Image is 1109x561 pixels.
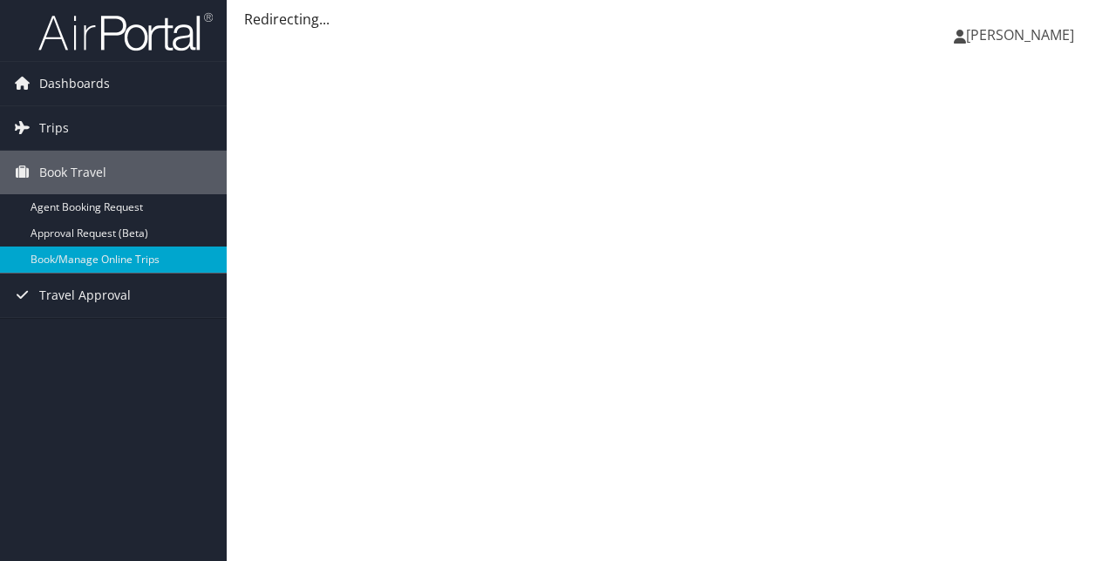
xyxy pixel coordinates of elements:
span: Dashboards [39,62,110,105]
span: Trips [39,106,69,150]
div: Redirecting... [244,9,1092,30]
span: [PERSON_NAME] [966,25,1074,44]
img: airportal-logo.png [38,11,213,52]
span: Travel Approval [39,274,131,317]
a: [PERSON_NAME] [954,9,1092,61]
span: Book Travel [39,151,106,194]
